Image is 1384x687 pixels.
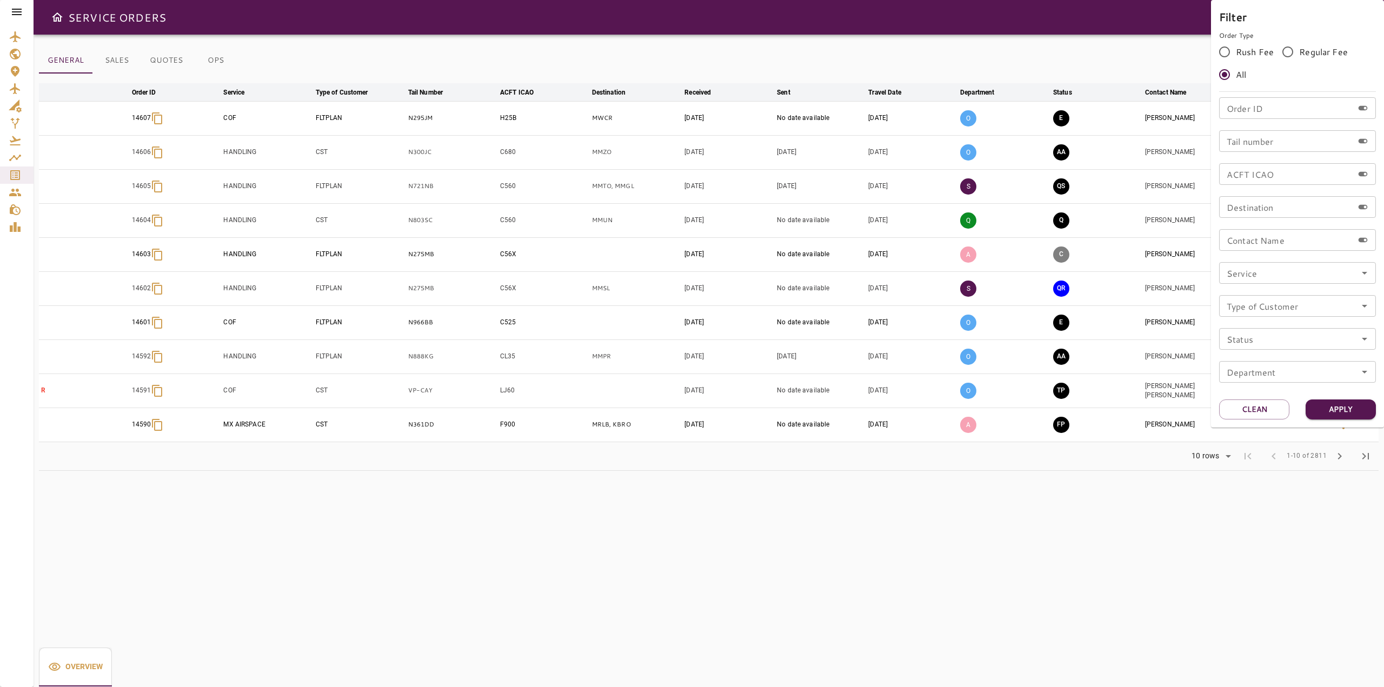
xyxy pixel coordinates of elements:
[1219,31,1376,41] p: Order Type
[1219,41,1376,86] div: rushFeeOrder
[1357,331,1372,346] button: Open
[1306,399,1376,419] button: Apply
[1357,364,1372,379] button: Open
[1219,8,1376,25] h6: Filter
[1236,45,1274,58] span: Rush Fee
[1219,399,1289,419] button: Clean
[1357,265,1372,281] button: Open
[1236,68,1246,81] span: All
[1357,298,1372,314] button: Open
[1299,45,1348,58] span: Regular Fee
